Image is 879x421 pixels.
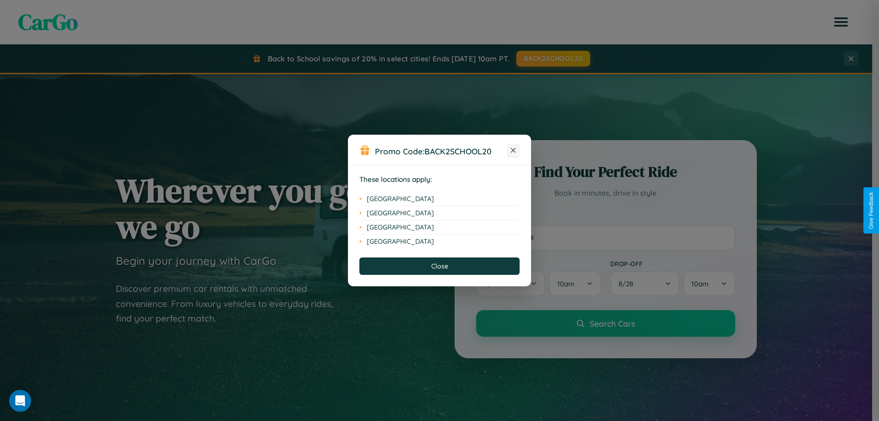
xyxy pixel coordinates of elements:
[359,220,520,235] li: [GEOGRAPHIC_DATA]
[868,192,874,229] div: Give Feedback
[424,146,492,156] b: BACK2SCHOOL20
[359,192,520,206] li: [GEOGRAPHIC_DATA]
[9,390,31,412] div: Open Intercom Messenger
[359,235,520,248] li: [GEOGRAPHIC_DATA]
[359,257,520,275] button: Close
[359,175,432,184] strong: These locations apply:
[359,206,520,220] li: [GEOGRAPHIC_DATA]
[375,146,507,156] h3: Promo Code:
